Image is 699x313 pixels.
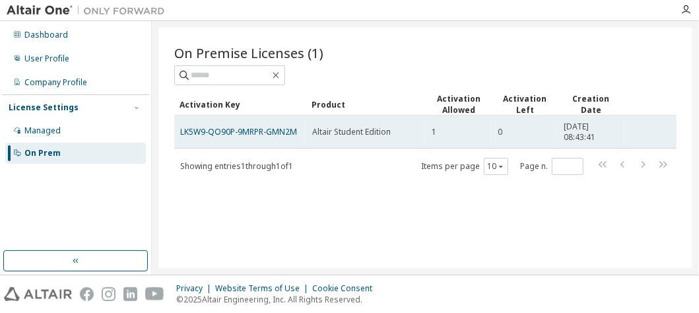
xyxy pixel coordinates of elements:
[176,294,380,305] p: © 2025 Altair Engineering, Inc. All Rights Reserved.
[176,283,215,294] div: Privacy
[312,94,420,115] div: Product
[4,287,72,301] img: altair_logo.svg
[24,53,69,64] div: User Profile
[123,287,137,301] img: linkedin.svg
[421,158,508,175] span: Items per page
[564,122,618,143] span: [DATE] 08:43:41
[498,127,502,137] span: 0
[80,287,94,301] img: facebook.svg
[145,287,164,301] img: youtube.svg
[487,161,505,172] button: 10
[497,93,552,116] div: Activation Left
[7,4,172,17] img: Altair One
[24,148,61,158] div: On Prem
[432,127,436,137] span: 1
[174,44,323,62] span: On Premise Licenses (1)
[431,93,486,116] div: Activation Allowed
[9,102,79,113] div: License Settings
[180,94,301,115] div: Activation Key
[180,160,293,172] span: Showing entries 1 through 1 of 1
[24,125,61,136] div: Managed
[24,77,87,88] div: Company Profile
[563,93,618,116] div: Creation Date
[24,30,68,40] div: Dashboard
[312,283,380,294] div: Cookie Consent
[215,283,312,294] div: Website Terms of Use
[102,287,116,301] img: instagram.svg
[520,158,583,175] span: Page n.
[312,127,391,137] span: Altair Student Edition
[180,126,297,137] a: LK5W9-QO90P-9MRPR-GMN2M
